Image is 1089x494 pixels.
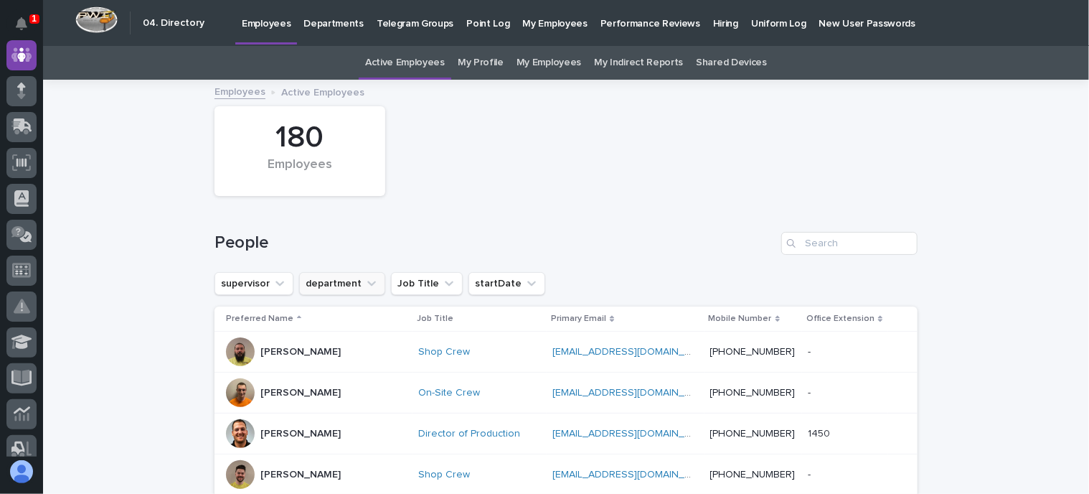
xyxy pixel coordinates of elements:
[710,347,796,357] a: [PHONE_NUMBER]
[710,470,796,480] a: [PHONE_NUMBER]
[552,470,715,480] a: [EMAIL_ADDRESS][DOMAIN_NAME]
[239,157,361,187] div: Employees
[6,9,37,39] button: Notifications
[417,311,453,327] p: Job Title
[299,272,385,295] button: department
[214,332,918,373] tr: [PERSON_NAME]Shop Crew [EMAIL_ADDRESS][DOMAIN_NAME] [PHONE_NUMBER]--
[808,343,814,358] p: -
[281,83,364,99] p: Active Employees
[418,469,470,481] a: Shop Crew
[214,233,775,253] h1: People
[214,414,918,455] tr: [PERSON_NAME]Director of Production [EMAIL_ADDRESS][DOMAIN_NAME] [PHONE_NUMBER]14501450
[710,429,796,439] a: [PHONE_NUMBER]
[418,428,520,440] a: Director of Production
[418,346,470,358] a: Shop Crew
[214,272,293,295] button: supervisor
[6,457,37,487] button: users-avatar
[391,272,463,295] button: Job Title
[806,311,874,327] p: Office Extension
[260,346,341,358] p: [PERSON_NAME]
[709,311,772,327] p: Mobile Number
[239,120,361,156] div: 180
[365,46,445,80] a: Active Employees
[594,46,683,80] a: My Indirect Reports
[260,469,341,481] p: [PERSON_NAME]
[458,46,504,80] a: My Profile
[808,466,814,481] p: -
[808,384,814,399] p: -
[32,14,37,24] p: 1
[517,46,581,80] a: My Employees
[552,429,715,439] a: [EMAIL_ADDRESS][DOMAIN_NAME]
[808,425,833,440] p: 1450
[75,6,118,33] img: Workspace Logo
[552,347,715,357] a: [EMAIL_ADDRESS][DOMAIN_NAME]
[418,387,480,399] a: On-Site Crew
[781,232,918,255] input: Search
[214,373,918,414] tr: [PERSON_NAME]On-Site Crew [EMAIL_ADDRESS][DOMAIN_NAME] [PHONE_NUMBER]--
[551,311,606,327] p: Primary Email
[696,46,767,80] a: Shared Devices
[260,387,341,399] p: [PERSON_NAME]
[226,311,293,327] p: Preferred Name
[468,272,545,295] button: startDate
[143,17,204,29] h2: 04. Directory
[214,83,265,99] a: Employees
[18,17,37,40] div: Notifications1
[552,388,715,398] a: [EMAIL_ADDRESS][DOMAIN_NAME]
[710,388,796,398] a: [PHONE_NUMBER]
[260,428,341,440] p: [PERSON_NAME]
